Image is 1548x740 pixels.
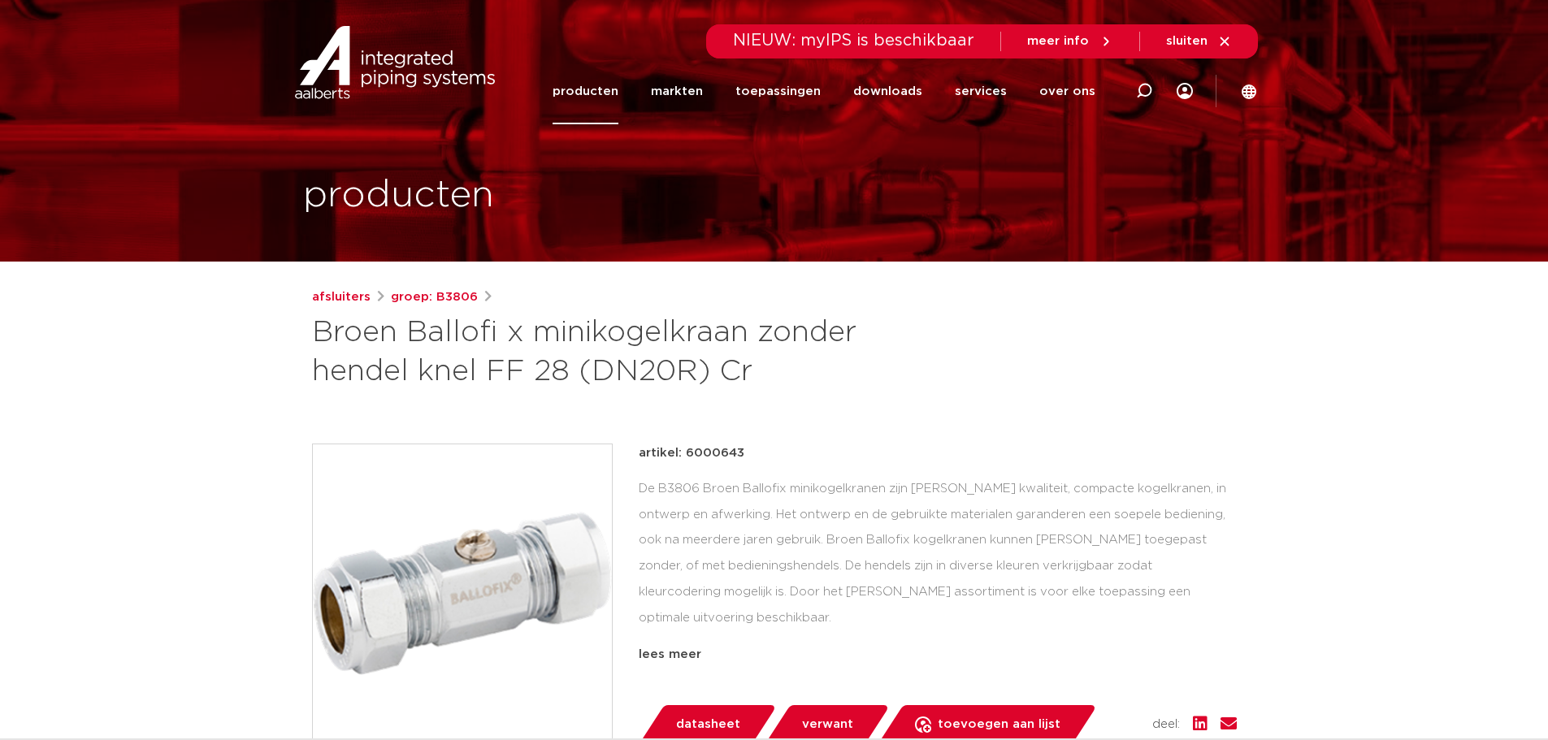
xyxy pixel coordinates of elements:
span: NIEUW: myIPS is beschikbaar [733,32,974,49]
a: toepassingen [735,58,821,124]
nav: Menu [553,58,1095,124]
div: De B3806 Broen Ballofix minikogelkranen zijn [PERSON_NAME] kwaliteit, compacte kogelkranen, in on... [639,476,1237,638]
p: artikel: 6000643 [639,444,744,463]
span: verwant [802,712,853,738]
span: sluiten [1166,35,1208,47]
li: Broen Ballofix minikogelkranen kunnen worden bediend met een schroevendraaier of een Ballofix hendel [652,638,1237,690]
a: over ons [1039,58,1095,124]
a: meer info [1027,34,1113,49]
span: meer info [1027,35,1089,47]
h1: producten [303,170,494,222]
div: my IPS [1177,58,1193,124]
a: services [955,58,1007,124]
div: lees meer [639,645,1237,664]
h1: Broen Ballofi x minikogelkraan zonder hendel knel FF 28 (DN20R) Cr [312,314,922,392]
span: datasheet [676,712,740,738]
a: groep: B3806 [391,288,478,307]
a: downloads [853,58,922,124]
a: afsluiters [312,288,371,307]
a: producten [553,58,618,124]
a: markten [651,58,703,124]
a: sluiten [1166,34,1232,49]
span: deel: [1152,715,1180,734]
span: toevoegen aan lijst [938,712,1060,738]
